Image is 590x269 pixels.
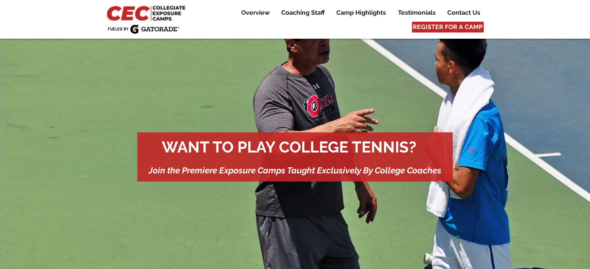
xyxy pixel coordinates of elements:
[105,4,189,22] img: CEC Logo Primary_edited.jpg
[330,8,392,17] a: Camp Highlights
[162,138,416,156] span: WANT TO PLAY COLLEGE TENNIS?
[275,8,330,17] a: Coaching Staff
[332,8,390,17] p: Camp Highlights
[441,8,486,17] a: Contact Us
[235,8,275,17] a: Overview
[413,23,483,31] span: REGISTER FOR A CAMP
[107,24,179,34] img: Fueled by Gatorade.png
[229,8,486,17] nav: Site
[277,8,329,17] p: Coaching Staff
[443,8,484,17] p: Contact Us
[392,8,441,17] a: Testimonials
[149,165,441,175] span: Join the Premiere Exposure Camps Taught Exclusively By College Coaches
[237,8,273,17] p: Overview
[412,22,484,33] a: REGISTER FOR A CAMP
[394,8,439,17] p: Testimonials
